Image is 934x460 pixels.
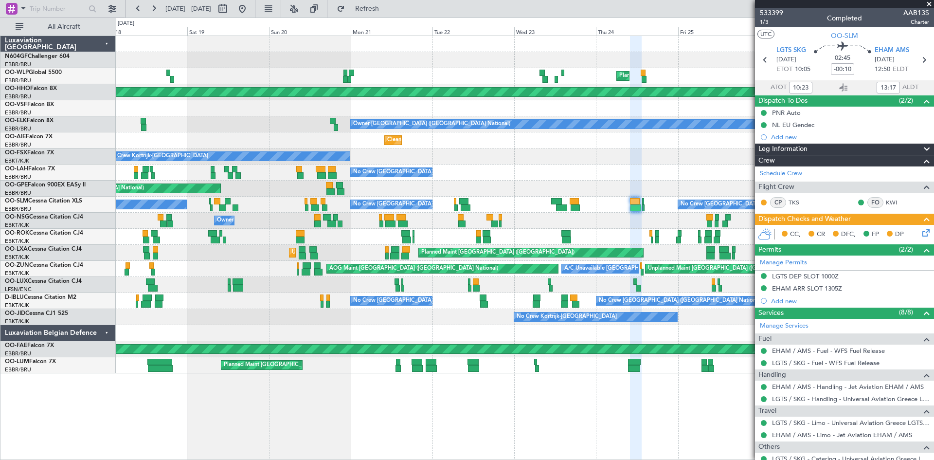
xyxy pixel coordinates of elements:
[5,311,25,316] span: OO-JID
[5,214,83,220] a: OO-NSGCessna Citation CJ4
[789,198,810,207] a: TKS
[758,244,781,256] span: Permits
[776,65,792,74] span: ETOT
[5,230,29,236] span: OO-ROK
[564,261,745,276] div: A/C Unavailable [GEOGRAPHIC_DATA] ([GEOGRAPHIC_DATA] National)
[5,70,29,75] span: OO-WLP
[5,157,29,165] a: EBKT/KJK
[5,366,31,373] a: EBBR/BRU
[5,198,82,204] a: OO-SLMCessna Citation XLS
[347,5,388,12] span: Refresh
[899,95,913,106] span: (2/2)
[353,294,516,308] div: No Crew [GEOGRAPHIC_DATA] ([GEOGRAPHIC_DATA] National)
[5,182,86,188] a: OO-GPEFalcon 900EX EASy II
[758,369,786,381] span: Handling
[5,262,29,268] span: OO-ZUN
[760,18,783,26] span: 1/3
[758,308,784,319] span: Services
[827,13,862,23] div: Completed
[758,214,851,225] span: Dispatch Checks and Weather
[187,27,269,36] div: Sat 19
[5,77,31,84] a: EBBR/BRU
[353,117,510,131] div: Owner [GEOGRAPHIC_DATA] ([GEOGRAPHIC_DATA] National)
[5,86,57,92] a: OO-HHOFalcon 8X
[5,102,54,108] a: OO-VSFFalcon 8X
[789,82,812,93] input: --:--
[619,69,689,83] div: Planned Maint Milan (Linate)
[5,302,29,309] a: EBKT/KJK
[5,102,27,108] span: OO-VSF
[5,254,29,261] a: EBKT/KJK
[5,262,83,268] a: OO-ZUNCessna Citation CJ4
[771,83,787,92] span: ATOT
[771,297,929,305] div: Add new
[5,214,29,220] span: OO-NSG
[757,30,774,38] button: UTC
[387,133,550,147] div: Cleaning [GEOGRAPHIC_DATA] ([GEOGRAPHIC_DATA] National)
[517,310,617,324] div: No Crew Kortrijk-[GEOGRAPHIC_DATA]
[596,27,678,36] div: Thu 24
[165,4,211,13] span: [DATE] - [DATE]
[772,359,880,367] a: LGTS / SKG - Fuel - WFS Fuel Release
[875,65,890,74] span: 12:50
[5,350,31,357] a: EBBR/BRU
[25,23,103,30] span: All Aircraft
[772,109,801,117] div: PNR Auto
[5,118,54,124] a: OO-ELKFalcon 8X
[772,383,924,391] a: EHAM / AMS - Handling - Jet Aviation EHAM / AMS
[758,155,775,166] span: Crew
[106,27,187,36] div: Fri 18
[351,27,432,36] div: Mon 21
[329,261,498,276] div: AOG Maint [GEOGRAPHIC_DATA] ([GEOGRAPHIC_DATA] National)
[772,419,929,427] a: LGTS / SKG - Limo - Universal Aviation Greece LGTS / SKG
[758,333,772,345] span: Fuel
[5,182,28,188] span: OO-GPE
[5,270,29,277] a: EBKT/KJK
[292,245,475,260] div: Unplanned Maint [GEOGRAPHIC_DATA] ([GEOGRAPHIC_DATA] National)
[648,261,808,276] div: Unplanned Maint [GEOGRAPHIC_DATA] ([GEOGRAPHIC_DATA])
[770,197,786,208] div: CP
[872,230,879,239] span: FP
[5,311,68,316] a: OO-JIDCessna CJ1 525
[5,134,53,140] a: OO-AIEFalcon 7X
[5,343,27,349] span: OO-FAE
[421,245,575,260] div: Planned Maint [GEOGRAPHIC_DATA] ([GEOGRAPHIC_DATA])
[5,238,29,245] a: EBKT/KJK
[831,31,858,41] span: OO-SLM
[11,19,106,35] button: All Aircraft
[432,27,514,36] div: Tue 22
[5,150,54,156] a: OO-FSXFalcon 7X
[5,54,28,59] span: N604GF
[903,8,929,18] span: AAB13S
[217,213,348,228] div: Owner [GEOGRAPHIC_DATA]-[GEOGRAPHIC_DATA]
[758,144,808,155] span: Leg Information
[30,1,86,16] input: Trip Number
[5,246,82,252] a: OO-LXACessna Citation CJ4
[5,86,30,92] span: OO-HHO
[772,395,929,403] a: LGTS / SKG - Handling - Universal Aviation Greece LGTS / SKG
[772,431,912,439] a: EHAM / AMS - Limo - Jet Aviation EHAM / AMS
[5,221,29,229] a: EBKT/KJK
[5,205,31,213] a: EBBR/BRU
[5,286,32,293] a: LFSN/ENC
[599,294,762,308] div: No Crew [GEOGRAPHIC_DATA] ([GEOGRAPHIC_DATA] National)
[5,54,70,59] a: N604GFChallenger 604
[5,125,31,132] a: EBBR/BRU
[5,173,31,181] a: EBBR/BRU
[5,141,31,148] a: EBBR/BRU
[5,359,56,365] a: OO-LUMFalcon 7X
[5,166,55,172] a: OO-LAHFalcon 7X
[5,318,29,325] a: EBKT/KJK
[5,61,31,68] a: EBBR/BRU
[772,347,885,355] a: EHAM / AMS - Fuel - WFS Fuel Release
[5,166,28,172] span: OO-LAH
[5,294,24,300] span: D-IBLU
[5,198,28,204] span: OO-SLM
[758,405,776,417] span: Travel
[776,46,806,55] span: LGTS SKG
[772,272,839,280] div: LGTS DEP SLOT 1000Z
[875,55,895,65] span: [DATE]
[758,442,780,453] span: Others
[5,109,31,116] a: EBBR/BRU
[108,149,208,164] div: No Crew Kortrijk-[GEOGRAPHIC_DATA]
